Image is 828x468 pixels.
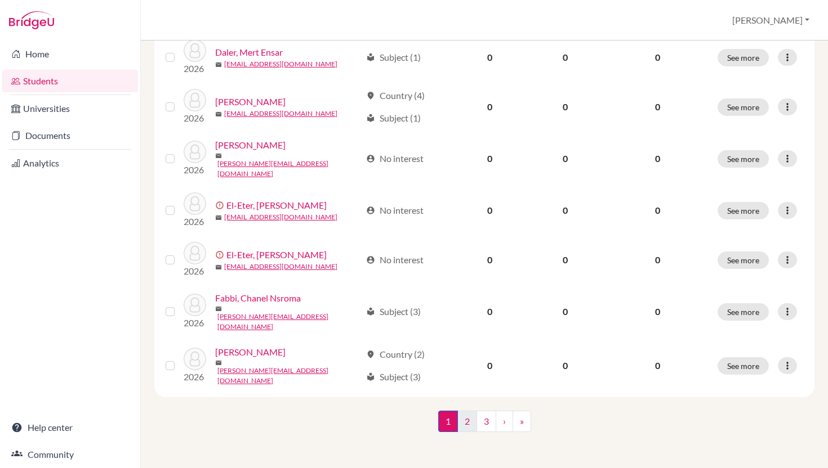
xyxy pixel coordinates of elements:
a: [PERSON_NAME] [215,95,286,109]
span: account_circle [366,206,375,215]
div: Subject (1) [366,51,421,64]
span: location_on [366,350,375,359]
td: 0 [453,82,527,132]
span: account_circle [366,154,375,163]
a: › [496,411,513,432]
td: 0 [453,132,527,186]
a: [PERSON_NAME][EMAIL_ADDRESS][DOMAIN_NAME] [217,312,361,332]
span: account_circle [366,255,375,264]
a: [PERSON_NAME][EMAIL_ADDRESS][DOMAIN_NAME] [217,366,361,386]
td: 0 [453,339,527,393]
p: 2026 [184,62,206,75]
button: See more [718,49,769,66]
p: 2026 [184,215,206,228]
a: Documents [2,124,138,147]
div: Subject (3) [366,370,421,384]
p: 0 [611,253,704,267]
a: El-Eter, [PERSON_NAME] [226,248,327,262]
button: [PERSON_NAME] [727,10,814,31]
button: See more [718,98,769,116]
td: 0 [527,186,604,235]
a: Home [2,43,138,65]
span: local_library [366,53,375,62]
td: 0 [453,186,527,235]
img: Bridge-U [9,11,54,29]
button: See more [718,202,769,219]
span: local_library [366,307,375,316]
a: [PERSON_NAME] [215,345,286,359]
a: [PERSON_NAME][EMAIL_ADDRESS][DOMAIN_NAME] [217,159,361,179]
a: Students [2,70,138,92]
button: See more [718,150,769,168]
p: 0 [611,359,704,372]
span: mail [215,359,222,366]
td: 0 [527,339,604,393]
img: El-Eter, Amir [184,192,206,215]
a: [EMAIL_ADDRESS][DOMAIN_NAME] [224,262,337,272]
p: 0 [611,100,704,114]
span: location_on [366,91,375,100]
span: mail [215,61,222,68]
div: No interest [366,253,424,267]
a: [EMAIL_ADDRESS][DOMAIN_NAME] [224,59,337,69]
img: El-Eter, Omar Rabeh [184,242,206,264]
span: mail [215,214,222,221]
td: 0 [527,132,604,186]
p: 2026 [184,111,206,125]
button: See more [718,357,769,375]
span: local_library [366,372,375,381]
a: » [513,411,531,432]
a: 3 [477,411,496,432]
button: See more [718,303,769,321]
p: 2026 [184,163,206,177]
td: 0 [453,33,527,82]
td: 0 [527,285,604,339]
a: Help center [2,416,138,439]
a: El-Eter, [PERSON_NAME] [226,199,327,212]
a: 2 [457,411,477,432]
div: No interest [366,152,424,165]
p: 0 [611,51,704,64]
span: mail [215,111,222,118]
div: Country (2) [366,348,425,361]
img: Dib, Ali [184,89,206,111]
a: [EMAIL_ADDRESS][DOMAIN_NAME] [224,109,337,119]
span: error_outline [215,250,226,259]
span: 1 [438,411,458,432]
a: Daler, Mert Ensar [215,46,283,59]
a: [EMAIL_ADDRESS][DOMAIN_NAME] [224,212,337,222]
p: 0 [611,305,704,318]
div: Country (4) [366,89,425,102]
td: 0 [527,33,604,82]
a: Fabbi, Chanel Nsroma [215,291,301,305]
a: [PERSON_NAME] [215,138,286,152]
div: Subject (3) [366,305,421,318]
img: Frimpong, Dorcas [184,348,206,370]
a: Analytics [2,152,138,174]
img: Fabbi, Chanel Nsroma [184,294,206,316]
button: See more [718,251,769,269]
div: Subject (1) [366,111,421,125]
p: 0 [611,204,704,217]
span: mail [215,264,222,271]
span: local_library [366,114,375,123]
span: mail [215,152,222,159]
p: 2026 [184,316,206,330]
span: mail [215,305,222,312]
span: error_outline [215,201,226,210]
td: 0 [527,82,604,132]
a: Universities [2,97,138,120]
td: 0 [453,235,527,285]
p: 0 [611,152,704,165]
p: 2026 [184,370,206,384]
p: 2026 [184,264,206,278]
td: 0 [453,285,527,339]
div: No interest [366,204,424,217]
nav: ... [438,411,531,441]
img: Daler, Mert Ensar [184,39,206,62]
td: 0 [527,235,604,285]
a: Community [2,443,138,466]
img: Effah, Thomas Sylvan Yeiko [184,141,206,163]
